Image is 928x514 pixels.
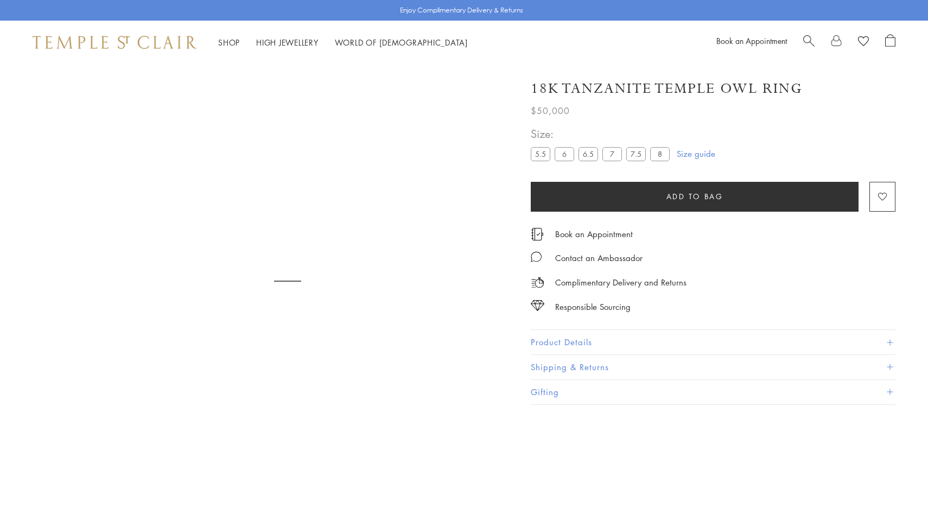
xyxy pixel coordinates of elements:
a: World of [DEMOGRAPHIC_DATA]World of [DEMOGRAPHIC_DATA] [335,37,468,48]
span: Size: [531,125,674,143]
a: Size guide [677,148,715,159]
label: 7.5 [626,147,646,161]
div: Contact an Ambassador [555,251,643,265]
img: Temple St. Clair [33,36,196,49]
a: ShopShop [218,37,240,48]
button: Add to bag [531,182,859,212]
iframe: Gorgias live chat messenger [874,463,917,503]
a: View Wishlist [858,34,869,50]
label: 7 [602,147,622,161]
p: Complimentary Delivery and Returns [555,276,687,289]
a: High JewelleryHigh Jewellery [256,37,319,48]
label: 8 [650,147,670,161]
h1: 18K Tanzanite Temple Owl Ring [531,79,803,98]
a: Book an Appointment [555,228,633,240]
a: Open Shopping Bag [885,34,895,50]
div: Responsible Sourcing [555,300,631,314]
button: Product Details [531,330,895,354]
nav: Main navigation [218,36,468,49]
img: icon_appointment.svg [531,228,544,240]
a: Search [803,34,815,50]
a: Book an Appointment [716,35,787,46]
img: icon_sourcing.svg [531,300,544,311]
button: Shipping & Returns [531,355,895,379]
span: Add to bag [666,191,723,202]
span: $50,000 [531,104,570,118]
label: 6.5 [579,147,598,161]
img: icon_delivery.svg [531,276,544,289]
p: Enjoy Complimentary Delivery & Returns [400,5,523,16]
img: MessageIcon-01_2.svg [531,251,542,262]
button: Gifting [531,380,895,404]
label: 5.5 [531,147,550,161]
label: 6 [555,147,574,161]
